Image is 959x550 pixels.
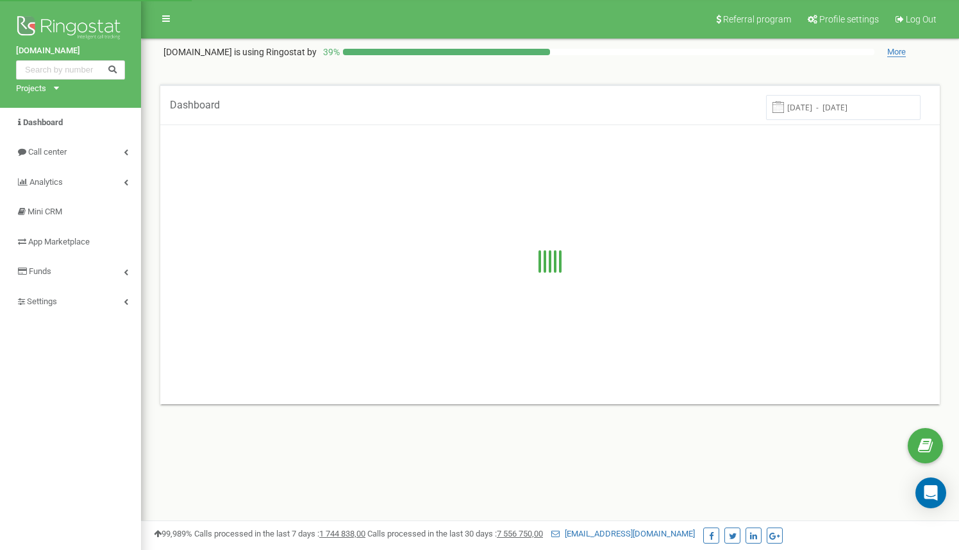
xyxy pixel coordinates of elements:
p: 39 % [317,46,343,58]
div: Projects [16,83,46,95]
span: Funds [29,266,51,276]
span: Profile settings [819,14,879,24]
a: [DOMAIN_NAME] [16,45,125,57]
u: 1 744 838,00 [319,529,365,538]
div: Open Intercom Messenger [915,477,946,508]
span: Settings [27,296,57,306]
span: 99,989% [154,529,192,538]
p: [DOMAIN_NAME] [163,46,317,58]
span: App Marketplace [28,237,90,246]
u: 7 556 750,00 [497,529,543,538]
span: is using Ringostat by [234,47,317,57]
img: Ringostat logo [16,13,125,45]
span: Call center [28,147,67,157]
span: Log Out [906,14,937,24]
input: Search by number [16,60,125,80]
span: More [887,47,906,57]
span: Analytics [29,177,63,187]
a: [EMAIL_ADDRESS][DOMAIN_NAME] [551,529,695,538]
span: Dashboard [170,99,220,111]
span: Calls processed in the last 7 days : [194,529,365,538]
span: Dashboard [23,117,63,127]
span: Mini CRM [28,207,62,216]
span: Calls processed in the last 30 days : [367,529,543,538]
span: Referral program [723,14,791,24]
